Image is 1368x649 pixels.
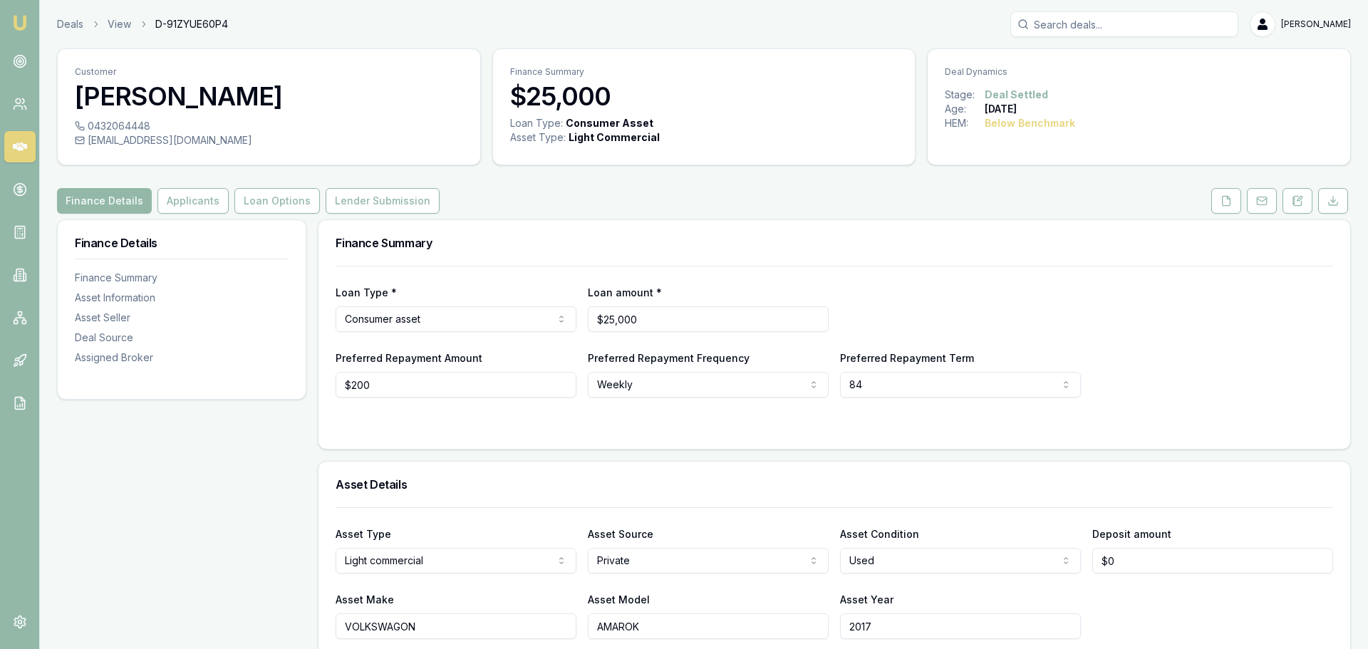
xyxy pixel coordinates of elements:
h3: Finance Summary [336,237,1333,249]
div: Asset Seller [75,311,289,325]
div: Asset Information [75,291,289,305]
img: emu-icon-u.png [11,14,28,31]
div: 0432064448 [75,119,463,133]
span: D-91ZYUE60P4 [155,17,228,31]
button: Finance Details [57,188,152,214]
button: Lender Submission [326,188,440,214]
a: View [108,17,131,31]
label: Loan Type * [336,286,397,298]
label: Loan amount * [588,286,662,298]
div: HEM: [945,116,985,130]
div: [EMAIL_ADDRESS][DOMAIN_NAME] [75,133,463,147]
input: Search deals [1010,11,1238,37]
h3: Asset Details [336,479,1333,490]
div: Stage: [945,88,985,102]
label: Asset Type [336,528,391,540]
label: Preferred Repayment Amount [336,352,482,364]
p: Deal Dynamics [945,66,1333,78]
div: Finance Summary [75,271,289,285]
div: [DATE] [985,102,1017,116]
a: Loan Options [232,188,323,214]
h3: $25,000 [510,82,898,110]
label: Deposit amount [1092,528,1171,540]
a: Finance Details [57,188,155,214]
input: $ [336,372,576,398]
input: $ [1092,548,1333,573]
label: Preferred Repayment Term [840,352,974,364]
a: Lender Submission [323,188,442,214]
p: Finance Summary [510,66,898,78]
nav: breadcrumb [57,17,228,31]
div: Light Commercial [569,130,660,145]
div: Age: [945,102,985,116]
button: Loan Options [234,188,320,214]
label: Preferred Repayment Frequency [588,352,750,364]
label: Asset Condition [840,528,919,540]
div: Asset Type : [510,130,566,145]
label: Asset Source [588,528,653,540]
label: Asset Year [840,593,893,606]
a: Applicants [155,188,232,214]
div: Deal Settled [985,88,1048,102]
label: Asset Model [588,593,650,606]
span: [PERSON_NAME] [1281,19,1351,30]
label: Asset Make [336,593,394,606]
p: Customer [75,66,463,78]
div: Consumer Asset [566,116,653,130]
h3: [PERSON_NAME] [75,82,463,110]
h3: Finance Details [75,237,289,249]
input: $ [588,306,829,332]
div: Deal Source [75,331,289,345]
div: Loan Type: [510,116,563,130]
div: Below Benchmark [985,116,1075,130]
button: Applicants [157,188,229,214]
div: Assigned Broker [75,351,289,365]
a: Deals [57,17,83,31]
